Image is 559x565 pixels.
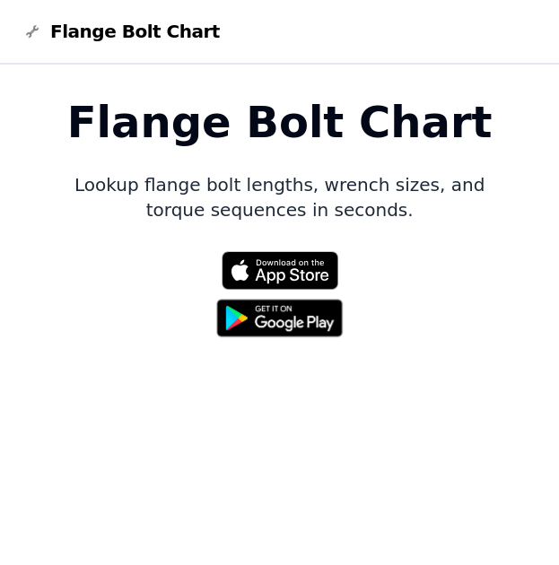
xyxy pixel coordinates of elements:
[50,19,220,44] span: Flange Bolt Chart
[222,251,338,290] img: App Store badge for the Flange Bolt Chart app
[50,172,510,222] p: Lookup flange bolt lengths, wrench sizes, and torque sequences in seconds.
[207,290,353,346] img: Get it on Google Play
[22,19,220,44] a: Flange Bolt Chart LogoFlange Bolt Chart
[22,21,43,42] img: Flange Bolt Chart Logo
[21,100,538,143] h1: Flange Bolt Chart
